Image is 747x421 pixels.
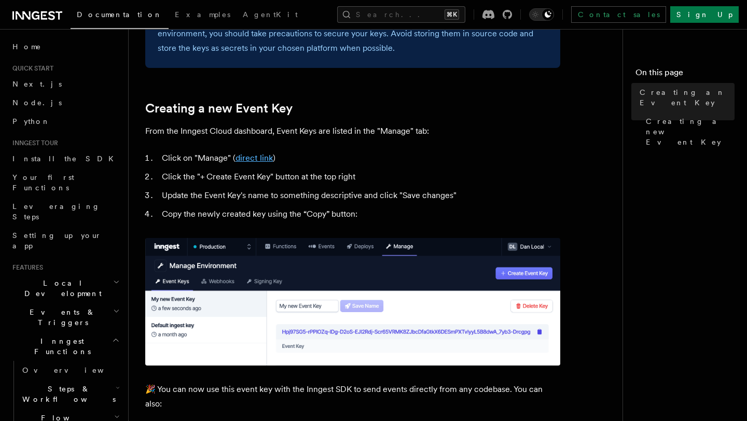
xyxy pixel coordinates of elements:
span: Overview [22,366,129,374]
button: Events & Triggers [8,303,122,332]
a: Home [8,37,122,56]
p: From the Inngest Cloud dashboard, Event Keys are listed in the "Manage" tab: [145,124,560,138]
span: Python [12,117,50,125]
span: Home [12,41,41,52]
a: Creating an Event Key [635,83,735,112]
button: Steps & Workflows [18,380,122,409]
span: Setting up your app [12,231,102,250]
a: Contact sales [571,6,666,23]
a: Creating a new Event Key [642,112,735,151]
a: Leveraging Steps [8,197,122,226]
a: Sign Up [670,6,739,23]
button: Search...⌘K [337,6,465,23]
span: Creating a new Event Key [646,116,735,147]
span: Local Development [8,278,113,299]
a: Next.js [8,75,122,93]
span: Documentation [77,10,162,19]
span: Node.js [12,99,62,107]
span: Leveraging Steps [12,202,100,221]
span: Examples [175,10,230,19]
span: Events & Triggers [8,307,113,328]
li: Update the Event Key's name to something descriptive and click "Save changes" [159,188,560,203]
li: Click the "+ Create Event Key" button at the top right [159,170,560,184]
a: direct link [236,153,273,163]
li: Click on "Manage" ( ) [159,151,560,165]
span: Creating an Event Key [640,87,735,108]
span: Inngest tour [8,139,58,147]
button: Local Development [8,274,122,303]
span: Inngest Functions [8,336,112,357]
a: Examples [169,3,237,28]
span: AgentKit [243,10,298,19]
a: Overview [18,361,122,380]
a: Your first Functions [8,168,122,197]
span: Steps & Workflows [18,384,116,404]
kbd: ⌘K [445,9,459,20]
span: Install the SDK [12,155,120,163]
button: Inngest Functions [8,332,122,361]
img: A newly created Event Key in the Inngest Cloud dashboard [145,238,560,366]
p: 🎉 You can now use this event key with the Inngest SDK to send events directly from any codebase. ... [145,382,560,411]
h4: On this page [635,66,735,83]
span: Your first Functions [12,173,74,192]
span: Next.js [12,80,62,88]
li: Copy the newly created key using the “Copy” button: [159,207,560,221]
a: Python [8,112,122,131]
a: Setting up your app [8,226,122,255]
span: Quick start [8,64,53,73]
a: Documentation [71,3,169,29]
button: Toggle dark mode [529,8,554,21]
a: Install the SDK [8,149,122,168]
span: Features [8,263,43,272]
a: Node.js [8,93,122,112]
p: 🔐 - As Event Keys are used to send data to your Inngest environment, you should take precautions ... [158,12,548,55]
a: Creating a new Event Key [145,101,293,116]
a: AgentKit [237,3,304,28]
